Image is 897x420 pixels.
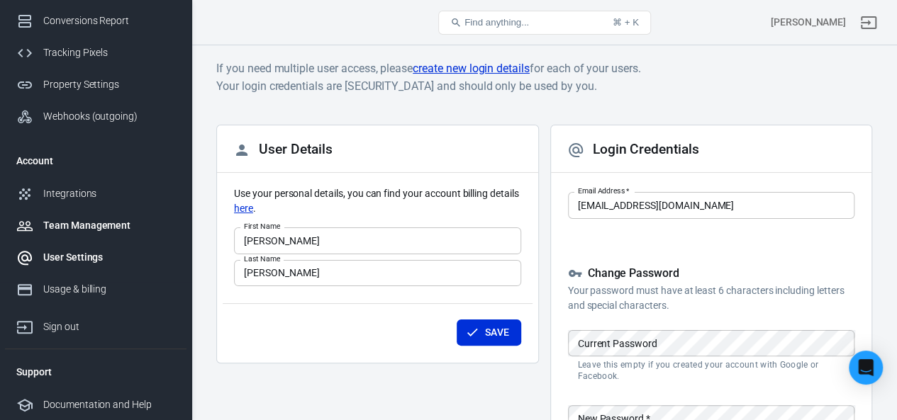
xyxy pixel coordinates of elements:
a: Sign out [5,305,186,343]
a: Usage & billing [5,273,186,305]
div: Usage & billing [43,282,175,297]
label: Email Address [578,186,629,196]
h5: Change Password [568,266,855,281]
div: ⌘ + K [613,17,639,28]
label: First Name [244,221,280,232]
h6: If you need multiple user access, please for each of your users. Your login credentials are [SECU... [216,59,872,95]
input: John [234,227,521,254]
li: Account [5,144,186,178]
div: Integrations [43,186,175,201]
p: Use your personal details, you can find your account billing details . [234,186,521,216]
a: create new login details [413,59,530,77]
li: Support [5,355,186,389]
h2: Login Credentials [567,142,699,159]
div: User Settings [43,250,175,265]
a: Sign out [852,6,886,40]
div: Property Settings [43,77,175,92]
div: Account id: juSFbWAb [771,15,846,30]
a: here [234,201,253,216]
button: Save [457,319,521,346]
a: Integrations [5,178,186,210]
a: Tracking Pixels [5,37,186,69]
div: Webhooks (outgoing) [43,109,175,124]
a: Property Settings [5,69,186,101]
label: Last Name [244,254,280,264]
div: Sign out [43,319,175,334]
p: Leave this empty if you created your account with Google or Facebook. [578,359,845,382]
div: Conversions Report [43,13,175,28]
a: User Settings [5,242,186,273]
div: Open Intercom Messenger [849,351,883,385]
a: Conversions Report [5,5,186,37]
a: Webhooks (outgoing) [5,101,186,132]
span: Find anything... [464,17,529,28]
div: Tracking Pixels [43,45,175,60]
button: Find anything...⌘ + K [438,11,651,35]
input: Doe [234,260,521,286]
a: Team Management [5,210,186,242]
p: Your password must have at least 6 characters including letters and special characters. [568,283,855,313]
div: Documentation and Help [43,397,175,412]
div: Team Management [43,218,175,233]
h2: User Details [233,142,332,159]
